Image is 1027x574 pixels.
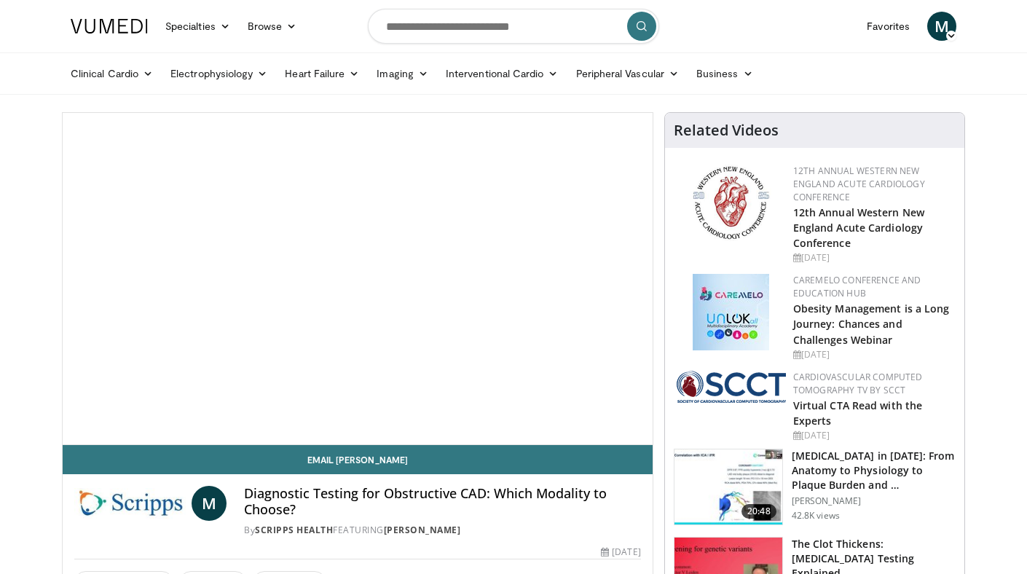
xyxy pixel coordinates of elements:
a: Scripps Health [255,524,333,536]
a: Email [PERSON_NAME] [63,445,653,474]
a: Heart Failure [276,59,368,88]
div: [DATE] [793,429,953,442]
h3: [MEDICAL_DATA] in [DATE]: From Anatomy to Physiology to Plaque Burden and … [792,449,956,492]
a: 12th Annual Western New England Acute Cardiology Conference [793,165,925,203]
img: 0954f259-7907-4053-a817-32a96463ecc8.png.150x105_q85_autocrop_double_scale_upscale_version-0.2.png [690,165,771,241]
div: [DATE] [793,251,953,264]
a: Virtual CTA Read with the Experts [793,398,923,428]
a: Interventional Cardio [437,59,567,88]
img: Scripps Health [74,486,186,521]
h4: Diagnostic Testing for Obstructive CAD: Which Modality to Choose? [244,486,640,517]
a: [PERSON_NAME] [384,524,461,536]
div: [DATE] [793,348,953,361]
p: 42.8K views [792,510,840,522]
a: Favorites [858,12,918,41]
video-js: Video Player [63,113,653,445]
a: CaReMeLO Conference and Education Hub [793,274,921,299]
a: M [192,486,227,521]
p: [PERSON_NAME] [792,495,956,507]
a: Electrophysiology [162,59,276,88]
input: Search topics, interventions [368,9,659,44]
div: By FEATURING [244,524,640,537]
a: Browse [239,12,306,41]
a: Cardiovascular Computed Tomography TV by SCCT [793,371,923,396]
a: Business [688,59,762,88]
a: Obesity Management is a Long Journey: Chances and Challenges Webinar [793,302,950,346]
a: 12th Annual Western New England Acute Cardiology Conference [793,205,924,250]
a: M [927,12,956,41]
img: 45df64a9-a6de-482c-8a90-ada250f7980c.png.150x105_q85_autocrop_double_scale_upscale_version-0.2.jpg [693,274,769,350]
img: 51a70120-4f25-49cc-93a4-67582377e75f.png.150x105_q85_autocrop_double_scale_upscale_version-0.2.png [677,371,786,403]
h4: Related Videos [674,122,779,139]
a: Imaging [368,59,437,88]
img: VuMedi Logo [71,19,148,34]
a: Specialties [157,12,239,41]
div: [DATE] [601,546,640,559]
span: 20:48 [741,504,776,519]
a: Peripheral Vascular [567,59,688,88]
a: 20:48 [MEDICAL_DATA] in [DATE]: From Anatomy to Physiology to Plaque Burden and … [PERSON_NAME] 4... [674,449,956,526]
img: 823da73b-7a00-425d-bb7f-45c8b03b10c3.150x105_q85_crop-smart_upscale.jpg [674,449,782,525]
a: Clinical Cardio [62,59,162,88]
